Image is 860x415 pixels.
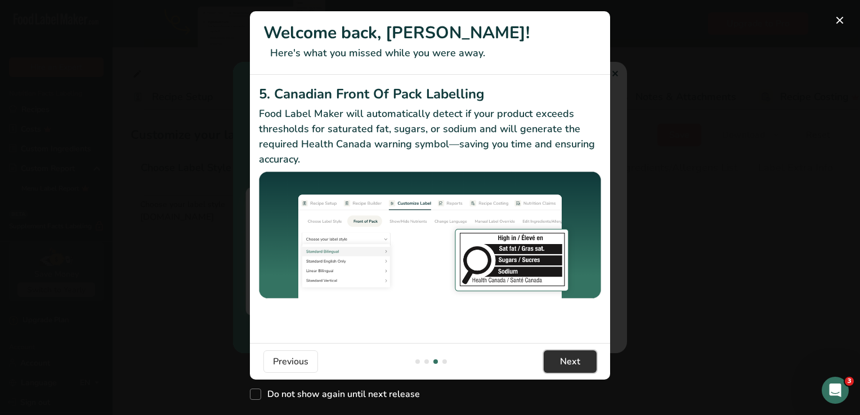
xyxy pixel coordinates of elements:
p: Here's what you missed while you were away. [263,46,597,61]
img: Canadian Front Of Pack Labelling [259,172,601,300]
span: Do not show again until next release [261,389,420,400]
span: Next [560,355,580,368]
button: Next [544,350,597,373]
p: Food Label Maker will automatically detect if your product exceeds thresholds for saturated fat, ... [259,106,601,167]
iframe: Intercom live chat [822,377,849,404]
span: Previous [273,355,308,368]
span: 3 [845,377,854,386]
button: Previous [263,350,318,373]
h2: 5. Canadian Front Of Pack Labelling [259,84,601,104]
h1: Welcome back, [PERSON_NAME]! [263,20,597,46]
